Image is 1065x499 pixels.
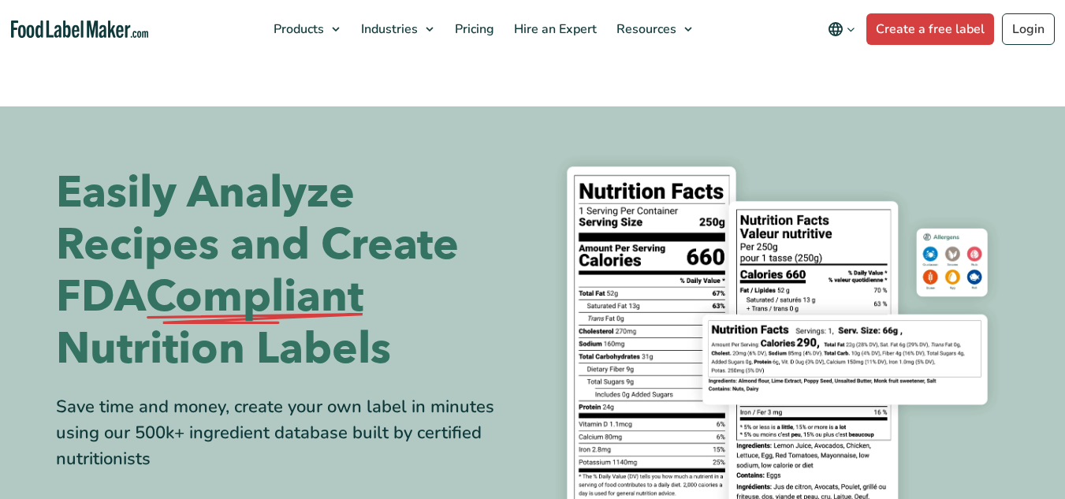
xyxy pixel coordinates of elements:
span: Pricing [450,20,496,38]
span: Products [269,20,326,38]
span: Industries [356,20,419,38]
a: Login [1002,13,1055,45]
a: Create a free label [866,13,994,45]
span: Resources [612,20,678,38]
span: Compliant [146,271,363,323]
span: Hire an Expert [509,20,598,38]
button: Change language [817,13,866,45]
h1: Easily Analyze Recipes and Create FDA Nutrition Labels [56,167,521,375]
a: Food Label Maker homepage [11,20,148,39]
div: Save time and money, create your own label in minutes using our 500k+ ingredient database built b... [56,394,521,472]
